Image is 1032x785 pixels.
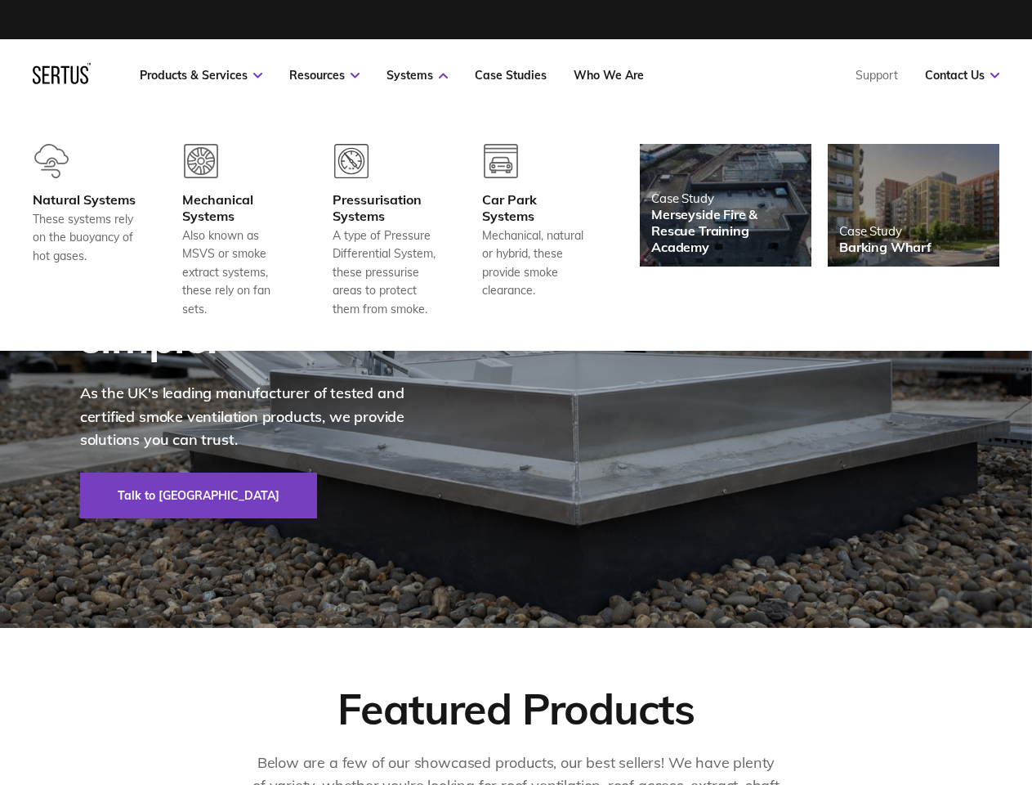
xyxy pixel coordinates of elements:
[475,68,547,83] a: Case Studies
[856,68,898,83] a: Support
[574,68,644,83] a: Who We Are
[482,227,591,300] div: Mechanical, natural or hybrid, these provide smoke clearance.
[140,68,262,83] a: Products & Services
[651,191,800,206] div: Case Study
[925,68,999,83] a: Contact Us
[333,227,441,318] div: A type of Pressure Differential System, these pressurise areas to protect them from smoke.
[482,144,591,318] a: Car Park SystemsMechanical, natural or hybrid, these provide smoke clearance.
[333,144,441,318] a: Pressurisation SystemsA type of Pressure Differential System, these pressurise areas to protect t...
[33,191,141,208] div: Natural Systems
[182,191,291,224] div: Mechanical Systems
[738,595,1032,785] iframe: Chat Widget
[33,144,141,318] a: Natural SystemsThese systems rely on the buoyancy of hot gases.
[289,68,360,83] a: Resources
[182,227,291,318] div: Also known as MSVS or smoke extract systems, these rely on fan sets.
[182,144,291,318] a: Mechanical SystemsAlso known as MSVS or smoke extract systems, these rely on fan sets.
[80,473,317,518] a: Talk to [GEOGRAPHIC_DATA]
[337,682,694,735] div: Featured Products
[839,223,931,239] div: Case Study
[386,68,448,83] a: Systems
[839,239,931,255] div: Barking Wharf
[80,382,440,452] p: As the UK's leading manufacturer of tested and certified smoke ventilation products, we provide s...
[33,210,141,265] div: These systems rely on the buoyancy of hot gases.
[80,220,440,361] div: Smoke ventilation, made simple.
[333,191,441,224] div: Pressurisation Systems
[482,191,591,224] div: Car Park Systems
[640,144,811,267] a: Case StudyMerseyside Fire & Rescue Training Academy
[828,144,999,267] a: Case StudyBarking Wharf
[651,206,800,255] div: Merseyside Fire & Rescue Training Academy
